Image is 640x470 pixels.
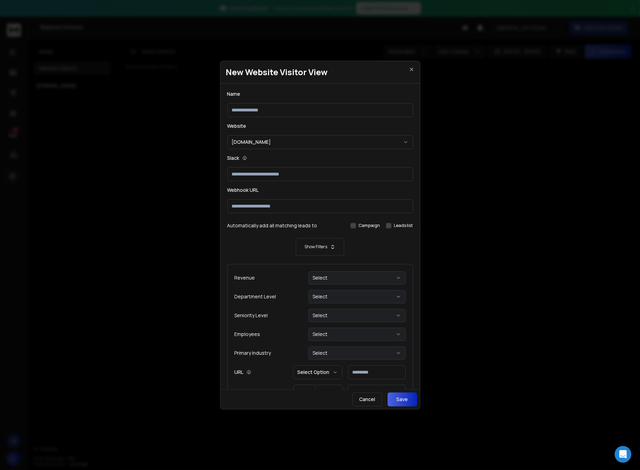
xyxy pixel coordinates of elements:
button: Contains [315,385,342,399]
label: Referrer [235,388,254,395]
button: Select Option [293,365,342,379]
button: Save [388,392,417,406]
button: Cancel [353,392,382,406]
h3: Seniority Level [235,312,268,319]
span: Select [313,293,328,300]
span: Select [313,331,328,338]
label: Name [227,91,241,97]
span: Select [313,274,328,281]
label: Slack [227,155,240,162]
div: Open Intercom Messenger [615,446,631,463]
span: Select [313,350,328,357]
label: Leads list [394,223,413,228]
label: Campaign [359,223,380,228]
h1: New Website Visitor View [220,61,420,84]
p: Show Filters [305,244,327,250]
label: URL [235,369,244,376]
label: Webhook URL [227,187,259,194]
button: IS [294,385,315,399]
h3: Primary Industry [235,350,271,357]
h3: Revenue [235,274,255,281]
h3: Automatically add all matching leads to [227,222,317,229]
span: Select [313,312,328,319]
h3: Employees [235,331,260,338]
button: Show Filters [227,238,413,256]
label: Website [227,123,246,130]
button: [DOMAIN_NAME] [227,135,413,149]
h3: Department Level [235,293,276,300]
